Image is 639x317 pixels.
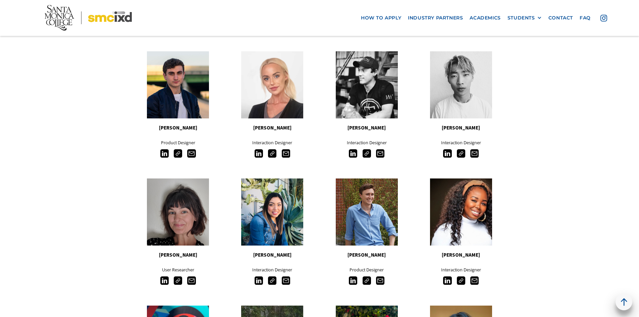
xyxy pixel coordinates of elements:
[225,139,319,147] p: Interaction Designer
[349,276,357,285] img: LinkedIn icon
[320,266,414,274] p: Product Designer
[508,15,535,21] div: STUDENTS
[414,251,508,259] h5: [PERSON_NAME]
[255,276,263,285] img: LinkedIn icon
[174,276,182,285] img: Link icon
[576,12,594,24] a: faq
[470,149,479,158] img: Email icon
[160,276,169,285] img: LinkedIn icon
[508,15,542,21] div: STUDENTS
[600,15,607,21] img: icon - instagram
[268,149,276,158] img: Link icon
[376,276,384,285] img: Email icon
[414,123,508,132] h5: [PERSON_NAME]
[174,149,182,158] img: Link icon
[225,266,319,274] p: Interaction Designer
[405,12,466,24] a: industry partners
[225,251,319,259] h5: [PERSON_NAME]
[545,12,576,24] a: contact
[160,149,169,158] img: LinkedIn icon
[255,149,263,158] img: LinkedIn icon
[443,276,451,285] img: LinkedIn icon
[268,276,276,285] img: Link icon
[187,149,196,158] img: Email icon
[349,149,357,158] img: LinkedIn icon
[457,276,465,285] img: Link icon
[376,149,384,158] img: Email icon
[466,12,504,24] a: Academics
[363,149,371,158] img: Link icon
[131,123,225,132] h5: [PERSON_NAME]
[225,123,319,132] h5: [PERSON_NAME]
[457,149,465,158] img: Link icon
[320,251,414,259] h5: [PERSON_NAME]
[131,251,225,259] h5: [PERSON_NAME]
[320,123,414,132] h5: [PERSON_NAME]
[616,294,632,310] a: back to top
[282,149,290,158] img: Email icon
[414,266,508,274] p: Interaction Designer
[443,149,451,158] img: LinkedIn icon
[358,12,405,24] a: how to apply
[320,139,414,147] p: Interaction Designer
[414,139,508,147] p: Interaction Designer
[363,276,371,285] img: Link icon
[282,276,290,285] img: Email icon
[131,266,225,274] p: User Researcher
[45,5,132,31] img: Santa Monica College - SMC IxD logo
[470,276,479,285] img: Email icon
[187,276,196,285] img: Email icon
[131,139,225,147] p: Product Designer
